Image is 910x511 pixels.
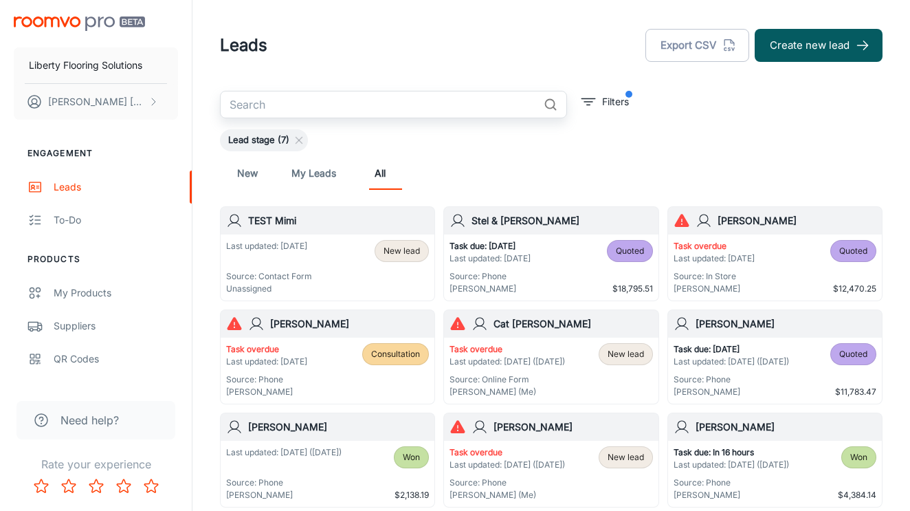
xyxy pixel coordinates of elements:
[450,343,565,356] p: Task overdue
[450,386,565,398] p: [PERSON_NAME] (Me)
[54,180,178,195] div: Leads
[674,356,789,368] p: Last updated: [DATE] ([DATE])
[220,309,435,404] a: [PERSON_NAME]Task overdueLast updated: [DATE]Source: Phone[PERSON_NAME]Consultation
[403,451,420,464] span: Won
[443,309,658,404] a: Cat [PERSON_NAME]Task overdueLast updated: [DATE] ([DATE])Source: Online Form[PERSON_NAME] (Me)Ne...
[850,451,867,464] span: Won
[226,240,312,252] p: Last updated: [DATE]
[54,351,178,367] div: QR Codes
[696,316,876,331] h6: [PERSON_NAME]
[674,386,789,398] p: [PERSON_NAME]
[60,412,119,428] span: Need help?
[602,94,629,109] p: Filters
[450,446,565,459] p: Task overdue
[616,245,644,257] span: Quoted
[450,240,531,252] p: Task due: [DATE]
[48,94,145,109] p: [PERSON_NAME] [PERSON_NAME]
[14,17,145,31] img: Roomvo PRO Beta
[11,456,181,472] p: Rate your experience
[450,459,565,471] p: Last updated: [DATE] ([DATE])
[226,343,307,356] p: Task overdue
[839,245,867,257] span: Quoted
[226,283,312,295] p: Unassigned
[231,157,264,190] a: New
[493,316,652,331] h6: Cat [PERSON_NAME]
[270,316,429,331] h6: [PERSON_NAME]
[371,348,420,360] span: Consultation
[226,477,342,489] p: Source: Phone
[645,29,749,62] button: Export CSV
[226,446,342,459] p: Last updated: [DATE] ([DATE])
[755,29,883,62] button: Create new lead
[674,477,789,489] p: Source: Phone
[471,213,652,228] h6: Stel & [PERSON_NAME]
[248,420,429,435] h6: [PERSON_NAME]
[450,489,565,501] p: [PERSON_NAME] (Me)
[674,270,755,283] p: Source: In Store
[137,472,165,500] button: Rate 5 star
[838,489,876,501] span: $4,384.14
[835,386,876,398] span: $11,783.47
[667,309,883,404] a: [PERSON_NAME]Task due: [DATE]Last updated: [DATE] ([DATE])Source: Phone[PERSON_NAME]Quoted$11,783.47
[674,343,789,356] p: Task due: [DATE]
[674,489,789,501] p: [PERSON_NAME]
[674,373,789,386] p: Source: Phone
[29,58,142,73] p: Liberty Flooring Solutions
[443,206,658,301] a: Stel & [PERSON_NAME]Task due: [DATE]Last updated: [DATE]Source: Phone[PERSON_NAME]Quoted$18,795.51
[14,84,178,120] button: [PERSON_NAME] [PERSON_NAME]
[220,206,435,301] a: TEST MimiLast updated: [DATE]Source: Contact FormUnassignedNew lead
[674,252,755,265] p: Last updated: [DATE]
[226,270,312,283] p: Source: Contact Form
[608,451,644,464] span: New lead
[226,489,342,501] p: [PERSON_NAME]
[54,318,178,334] div: Suppliers
[493,420,652,435] h6: [PERSON_NAME]
[718,213,876,228] h6: [PERSON_NAME]
[443,413,658,508] a: [PERSON_NAME]Task overdueLast updated: [DATE] ([DATE])Source: Phone[PERSON_NAME] (Me)New lead
[55,472,82,500] button: Rate 2 star
[395,489,429,501] span: $2,138.19
[220,133,298,147] span: Lead stage (7)
[364,157,397,190] a: All
[226,386,307,398] p: [PERSON_NAME]
[450,373,565,386] p: Source: Online Form
[384,245,420,257] span: New lead
[450,283,531,295] p: [PERSON_NAME]
[839,348,867,360] span: Quoted
[696,420,876,435] h6: [PERSON_NAME]
[291,157,336,190] a: My Leads
[667,206,883,301] a: [PERSON_NAME]Task overdueLast updated: [DATE]Source: In Store[PERSON_NAME]Quoted$12,470.25
[220,33,267,58] h1: Leads
[674,446,789,459] p: Task due: In 16 hours
[674,240,755,252] p: Task overdue
[450,477,565,489] p: Source: Phone
[54,213,178,228] div: To-do
[82,472,110,500] button: Rate 3 star
[674,283,755,295] p: [PERSON_NAME]
[674,459,789,471] p: Last updated: [DATE] ([DATE])
[27,472,55,500] button: Rate 1 star
[578,91,632,113] button: filter
[220,91,538,118] input: Search
[248,213,429,228] h6: TEST Mimi
[450,252,531,265] p: Last updated: [DATE]
[14,47,178,83] button: Liberty Flooring Solutions
[450,356,565,368] p: Last updated: [DATE] ([DATE])
[226,356,307,368] p: Last updated: [DATE]
[667,413,883,508] a: [PERSON_NAME]Task due: In 16 hoursLast updated: [DATE] ([DATE])Source: Phone[PERSON_NAME]Won$4,38...
[226,373,307,386] p: Source: Phone
[220,129,308,151] div: Lead stage (7)
[110,472,137,500] button: Rate 4 star
[833,283,876,295] span: $12,470.25
[220,413,435,508] a: [PERSON_NAME]Last updated: [DATE] ([DATE])Source: Phone[PERSON_NAME]Won$2,138.19
[54,285,178,301] div: My Products
[608,348,644,360] span: New lead
[450,270,531,283] p: Source: Phone
[612,283,653,295] span: $18,795.51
